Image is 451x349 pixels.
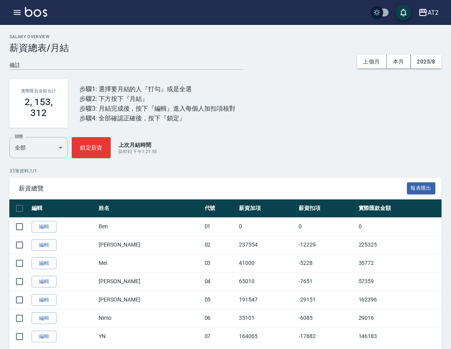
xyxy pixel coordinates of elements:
[118,141,157,149] p: 上次月結時間
[15,134,23,139] label: 狀態
[97,309,202,327] td: Nimo
[297,327,356,345] td: -17882
[357,309,442,327] td: 29016
[297,236,356,254] td: -12229
[237,309,297,327] td: 35101
[297,254,356,272] td: -5228
[237,236,297,254] td: 237554
[32,276,57,288] a: 編輯
[203,254,237,272] td: 03
[32,257,57,270] a: 編輯
[203,199,237,218] th: 代號
[357,327,442,345] td: 146183
[32,221,57,233] a: 編輯
[118,149,157,154] span: [DATE] 下午7:21:55
[357,199,442,218] th: 實際匯款金額
[203,327,237,345] td: 07
[407,184,436,192] a: 報表匯出
[297,199,356,218] th: 薪資扣項
[297,309,356,327] td: -6085
[19,88,58,93] h2: 實際匯款金額合計
[203,272,237,291] td: 04
[203,236,237,254] td: 02
[25,7,47,17] img: Logo
[237,272,297,291] td: 65010
[19,185,407,192] span: 薪資總覽
[97,199,202,218] th: 姓名
[97,272,202,291] td: [PERSON_NAME]
[32,312,57,324] a: 編輯
[357,55,387,69] button: 上個月
[32,239,57,251] a: 編輯
[415,5,442,21] button: AT2
[30,199,97,218] th: 編輯
[203,217,237,236] td: 01
[80,84,235,94] div: 步驟1: 選擇要月結的人『打勾』或是全選
[357,272,442,291] td: 57359
[237,291,297,309] td: 191547
[357,236,442,254] td: 225325
[72,137,111,158] button: 鎖定薪資
[97,327,202,345] td: YN
[203,309,237,327] td: 06
[32,331,57,343] a: 編輯
[32,294,57,306] a: 編輯
[237,254,297,272] td: 41000
[97,236,202,254] td: [PERSON_NAME]
[357,217,442,236] td: 0
[97,254,202,272] td: Mei
[9,137,68,158] div: 全部
[97,217,202,236] td: Ben
[407,182,436,194] button: 報表匯出
[237,217,297,236] td: 0
[9,34,442,39] h2: Salary Overview
[237,327,297,345] td: 164065
[357,254,442,272] td: 35772
[297,217,356,236] td: 0
[297,272,356,291] td: -7651
[387,55,411,69] button: 本月
[97,291,202,309] td: [PERSON_NAME]
[9,167,442,174] p: 33 筆資料, 1 / 1
[19,97,58,118] h3: 2, 153, 312
[80,94,235,104] div: 步驟2: 下方按下『月結』
[203,291,237,309] td: 05
[357,291,442,309] td: 162396
[428,8,439,18] div: AT2
[396,5,411,20] button: save
[411,55,442,69] button: 2025/8
[80,113,235,123] div: 步驟4: 全部確認正確後，按下『鎖定』
[297,291,356,309] td: -29151
[237,199,297,218] th: 薪資加項
[80,104,235,113] div: 步驟3: 月結完成後，按下『編輯』進入每個人加扣項核對
[9,42,442,53] h3: 薪資總表/月結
